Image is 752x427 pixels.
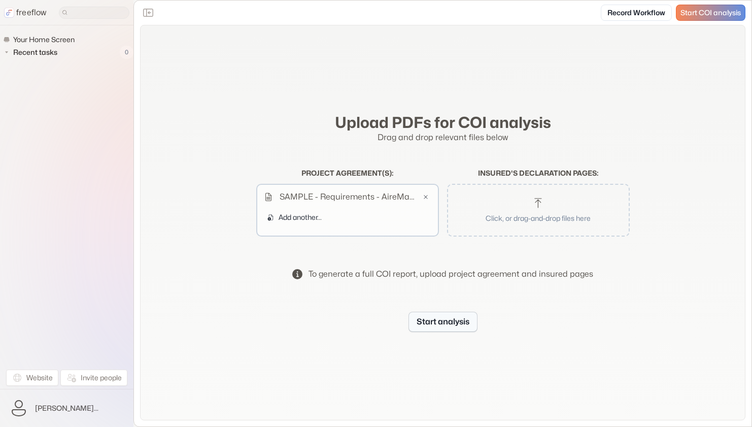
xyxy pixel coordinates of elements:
[460,213,617,223] p: Click, or drag-and-drop files here
[680,9,741,17] span: Start COI analysis
[309,268,593,280] div: To generate a full COI report, upload project agreement and insured pages
[4,7,47,19] a: freeflow
[60,370,127,386] button: Invite people
[3,46,61,58] button: Recent tasks
[11,35,78,45] span: Your Home Screen
[261,209,328,225] button: Add another...
[676,5,745,21] a: Start COI analysis
[120,46,133,59] span: 0
[447,169,630,178] h2: Insured's declaration pages :
[35,403,125,413] span: [PERSON_NAME][EMAIL_ADDRESS][PERSON_NAME][DOMAIN_NAME]
[256,132,630,144] p: Drag and drop relevant files below
[6,396,127,421] button: [PERSON_NAME][EMAIL_ADDRESS][PERSON_NAME][DOMAIN_NAME]
[6,370,58,386] a: Website
[452,189,625,232] button: Click, or drag-and-drop files here
[601,5,672,21] a: Record Workflow
[16,7,47,19] p: freeflow
[140,5,156,21] button: Close the sidebar
[256,113,630,132] h2: Upload PDFs for COI analysis
[420,191,432,203] button: Remove
[280,191,418,203] p: SAMPLE - Requirements - AireMaster - DeltaSonic.pdf
[11,47,60,57] span: Recent tasks
[256,169,439,178] h2: Project agreement(s) :
[3,34,79,46] a: Your Home Screen
[408,312,477,332] button: Start analysis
